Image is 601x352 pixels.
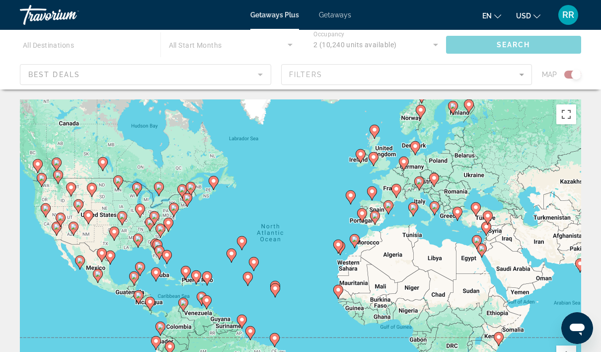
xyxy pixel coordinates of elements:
span: RR [562,10,574,20]
button: Toggle fullscreen view [556,104,576,124]
a: Getaways [319,11,351,19]
button: Change currency [516,8,540,23]
button: Change language [482,8,501,23]
span: en [482,12,492,20]
button: User Menu [555,4,581,25]
iframe: Button to launch messaging window [561,312,593,344]
span: USD [516,12,531,20]
a: Travorium [20,2,119,28]
a: Getaways Plus [250,11,299,19]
